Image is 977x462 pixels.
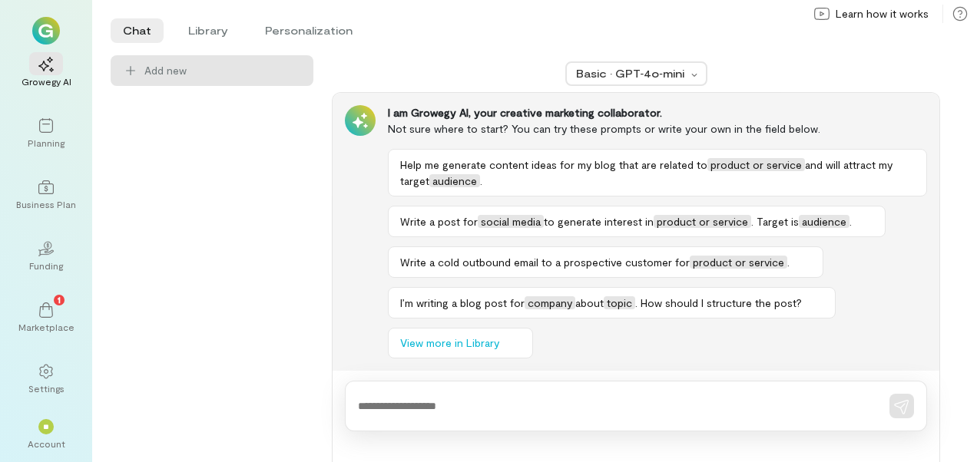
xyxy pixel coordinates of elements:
span: Write a cold outbound email to a prospective customer for [400,256,690,269]
span: Write a post for [400,215,478,228]
span: . [480,174,482,187]
div: Basic · GPT‑4o‑mini [576,66,687,81]
span: Help me generate content ideas for my blog that are related to [400,158,707,171]
a: Funding [18,229,74,284]
span: . Target is [751,215,799,228]
div: Settings [28,382,65,394]
span: Add new [144,63,187,78]
span: product or service [654,215,751,228]
div: Growegy AI [22,75,71,87]
a: Settings [18,351,74,407]
span: . [849,215,852,228]
span: to generate interest in [544,215,654,228]
span: product or service [690,256,787,269]
div: Funding [29,259,63,272]
span: Learn how it works [836,6,929,21]
span: company [525,296,575,309]
span: topic [604,296,635,309]
span: audience [799,215,849,228]
div: Business Plan [16,198,76,210]
button: I’m writing a blog post forcompanyabouttopic. How should I structure the post? [388,287,836,318]
li: Personalization [253,18,365,43]
a: Growegy AI [18,45,74,100]
button: Help me generate content ideas for my blog that are related toproduct or serviceand will attract ... [388,149,927,196]
span: View more in Library [400,335,499,351]
a: Marketplace [18,290,74,345]
span: I’m writing a blog post for [400,296,525,309]
span: product or service [707,158,805,171]
div: Account [28,437,65,450]
span: about [575,296,604,309]
a: Business Plan [18,167,74,223]
div: Planning [28,137,65,149]
div: Not sure where to start? You can try these prompts or write your own in the field below. [388,120,927,137]
button: Write a post forsocial mediato generate interest inproduct or service. Target isaudience. [388,206,886,237]
li: Library [176,18,240,43]
span: social media [478,215,544,228]
li: Chat [111,18,164,43]
button: Write a cold outbound email to a prospective customer forproduct or service. [388,246,823,278]
a: Planning [18,106,74,161]
span: . How should I structure the post? [635,296,802,309]
div: Marketplace [18,321,75,333]
span: audience [429,174,480,187]
span: 1 [58,292,61,306]
div: I am Growegy AI, your creative marketing collaborator. [388,105,927,120]
span: . [787,256,790,269]
button: View more in Library [388,328,533,358]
